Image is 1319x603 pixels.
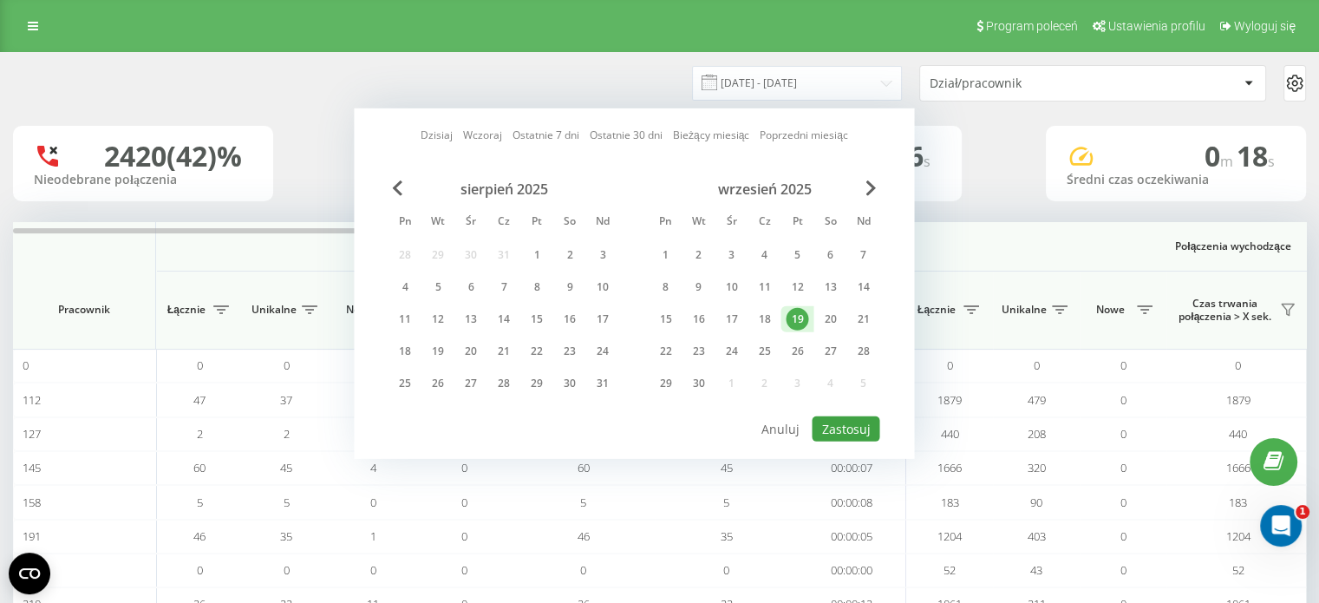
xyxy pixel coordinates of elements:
[338,303,382,317] span: Nowe
[846,338,879,364] div: ndz 28 wrz 2025
[553,306,586,332] div: sob 16 sie 2025
[687,308,709,331] div: 16
[427,372,449,395] div: 26
[458,210,484,236] abbr: środa
[460,308,482,331] div: 13
[493,372,515,395] div: 28
[590,210,616,236] abbr: niedziela
[23,528,41,544] span: 191
[493,276,515,298] div: 7
[850,210,876,236] abbr: niedziela
[813,242,846,268] div: sob 6 wrz 2025
[193,528,206,544] span: 46
[421,274,454,300] div: wt 5 sie 2025
[649,180,879,198] div: wrzesień 2025
[1120,460,1126,475] span: 0
[197,495,203,510] span: 5
[649,242,682,268] div: pon 1 wrz 2025
[580,562,586,578] span: 0
[1002,303,1047,317] span: Unikalne
[798,451,906,485] td: 00:00:07
[197,357,203,373] span: 0
[1205,137,1237,174] span: 0
[23,495,41,510] span: 158
[1226,460,1250,475] span: 1666
[715,274,748,300] div: śr 10 wrz 2025
[723,562,729,578] span: 0
[193,392,206,408] span: 47
[1229,426,1247,442] span: 440
[454,274,487,300] div: śr 6 sie 2025
[1030,495,1042,510] span: 90
[786,308,808,331] div: 19
[673,127,749,143] a: Bieżący miesiąc
[427,340,449,363] div: 19
[493,308,515,331] div: 14
[460,340,482,363] div: 20
[687,244,709,266] div: 2
[852,276,874,298] div: 14
[197,426,203,442] span: 2
[526,308,548,331] div: 15
[454,338,487,364] div: śr 20 sie 2025
[23,460,41,475] span: 145
[394,276,416,298] div: 4
[487,306,520,332] div: czw 14 sie 2025
[1028,392,1046,408] span: 479
[720,276,742,298] div: 10
[280,392,292,408] span: 37
[251,303,297,317] span: Unikalne
[753,308,775,331] div: 18
[1268,152,1275,171] span: s
[23,426,41,442] span: 127
[1226,528,1250,544] span: 1204
[947,357,953,373] span: 0
[23,392,41,408] span: 112
[1034,357,1040,373] span: 0
[284,357,290,373] span: 0
[941,426,959,442] span: 440
[520,242,553,268] div: pt 1 sie 2025
[748,306,780,332] div: czw 18 wrz 2025
[524,210,550,236] abbr: piątek
[591,340,614,363] div: 24
[558,276,581,298] div: 9
[817,210,843,236] abbr: sobota
[819,276,841,298] div: 13
[394,340,416,363] div: 18
[798,485,906,519] td: 00:00:08
[930,76,1137,91] div: Dział/pracownik
[649,338,682,364] div: pon 22 wrz 2025
[513,127,579,143] a: Ostatnie 7 dni
[813,306,846,332] div: sob 20 wrz 2025
[846,274,879,300] div: ndz 14 wrz 2025
[553,370,586,397] div: sob 30 sie 2025
[392,180,402,196] span: Previous Month
[23,357,29,373] span: 0
[786,276,808,298] div: 12
[197,562,203,578] span: 0
[649,306,682,332] div: pon 15 wrz 2025
[937,392,962,408] span: 1879
[1120,562,1126,578] span: 0
[682,338,715,364] div: wt 23 wrz 2025
[553,274,586,300] div: sob 9 sie 2025
[753,244,775,266] div: 4
[526,372,548,395] div: 29
[1220,152,1237,171] span: m
[715,338,748,364] div: śr 24 wrz 2025
[865,180,876,196] span: Next Month
[421,338,454,364] div: wt 19 sie 2025
[389,306,421,332] div: pon 11 sie 2025
[558,308,581,331] div: 16
[687,340,709,363] div: 23
[392,210,418,236] abbr: poniedziałek
[784,210,810,236] abbr: piątek
[1108,19,1205,33] span: Ustawienia profilu
[1120,392,1126,408] span: 0
[652,210,678,236] abbr: poniedziałek
[558,372,581,395] div: 30
[520,274,553,300] div: pt 8 sie 2025
[1067,173,1285,187] div: Średni czas oczekiwania
[427,308,449,331] div: 12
